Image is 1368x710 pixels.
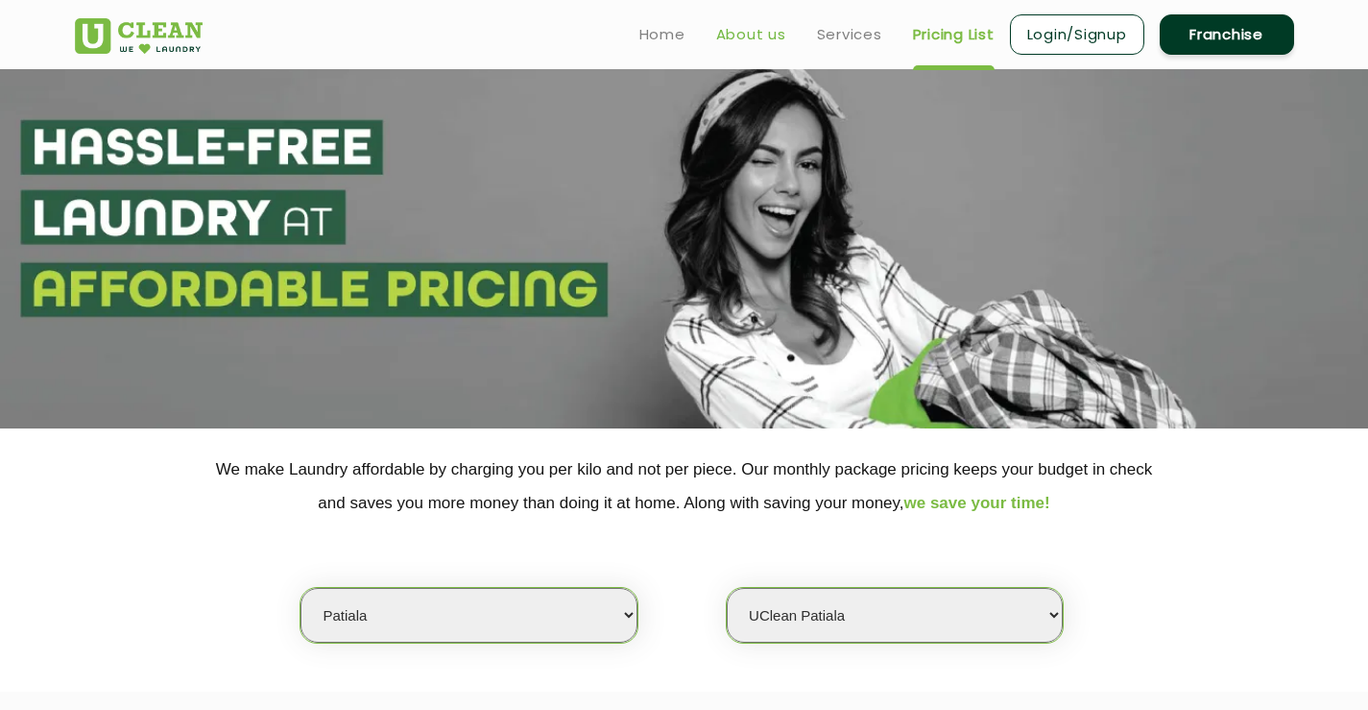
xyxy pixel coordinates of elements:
[75,453,1294,520] p: We make Laundry affordable by charging you per kilo and not per piece. Our monthly package pricin...
[716,23,786,46] a: About us
[817,23,882,46] a: Services
[904,494,1050,512] span: we save your time!
[1160,14,1294,55] a: Franchise
[639,23,685,46] a: Home
[913,23,995,46] a: Pricing List
[1010,14,1144,55] a: Login/Signup
[75,18,203,54] img: UClean Laundry and Dry Cleaning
